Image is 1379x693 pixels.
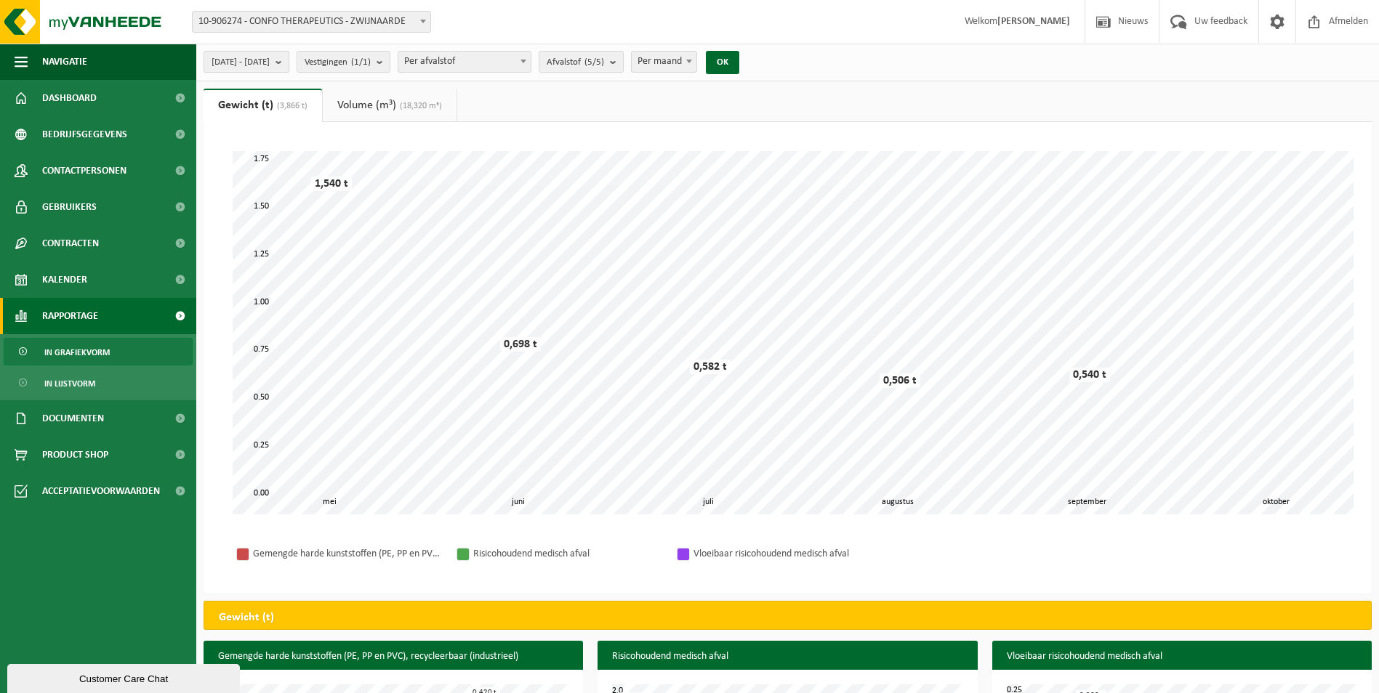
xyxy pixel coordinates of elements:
span: Bedrijfsgegevens [42,116,127,153]
button: [DATE] - [DATE] [204,51,289,73]
span: (18,320 m³) [396,102,442,110]
span: Kalender [42,262,87,298]
div: 1,540 t [311,177,352,191]
count: (5/5) [584,57,604,67]
strong: [PERSON_NAME] [997,16,1070,27]
span: [DATE] - [DATE] [212,52,270,73]
span: Gebruikers [42,189,97,225]
span: Contracten [42,225,99,262]
div: Risicohoudend medisch afval [473,545,662,563]
span: Per maand [631,51,697,73]
span: Navigatie [42,44,87,80]
span: Vestigingen [305,52,371,73]
div: 0,582 t [690,360,731,374]
span: In lijstvorm [44,370,95,397]
h3: Risicohoudend medisch afval [598,641,977,673]
span: Product Shop [42,437,108,473]
div: 0,506 t [880,373,920,388]
a: In grafiekvorm [4,338,193,365]
button: Afvalstof(5/5) [539,51,624,73]
span: Per maand [632,52,696,72]
button: OK [706,51,739,74]
span: Contactpersonen [42,153,126,189]
button: Vestigingen(1/1) [297,51,390,73]
span: Afvalstof [547,52,604,73]
span: 10-906274 - CONFO THERAPEUTICS - ZWIJNAARDE [193,12,430,32]
div: 0,540 t [1069,368,1110,382]
div: Vloeibaar risicohoudend medisch afval [693,545,883,563]
iframe: chat widget [7,661,243,693]
h3: Gemengde harde kunststoffen (PE, PP en PVC), recycleerbaar (industrieel) [204,641,583,673]
count: (1/1) [351,57,371,67]
span: Dashboard [42,80,97,116]
span: Acceptatievoorwaarden [42,473,160,509]
span: In grafiekvorm [44,339,110,366]
h2: Gewicht (t) [204,601,289,633]
span: (3,866 t) [273,102,307,110]
div: Gemengde harde kunststoffen (PE, PP en PVC), recycleerbaar (industrieel) [253,545,442,563]
h3: Vloeibaar risicohoudend medisch afval [992,641,1372,673]
span: Rapportage [42,298,98,334]
a: Gewicht (t) [204,89,322,122]
span: Per afvalstof [398,51,531,73]
a: In lijstvorm [4,369,193,397]
a: Volume (m³) [323,89,457,122]
span: Per afvalstof [398,52,531,72]
span: Documenten [42,400,104,437]
span: 10-906274 - CONFO THERAPEUTICS - ZWIJNAARDE [192,11,431,33]
div: 0,698 t [500,337,541,352]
